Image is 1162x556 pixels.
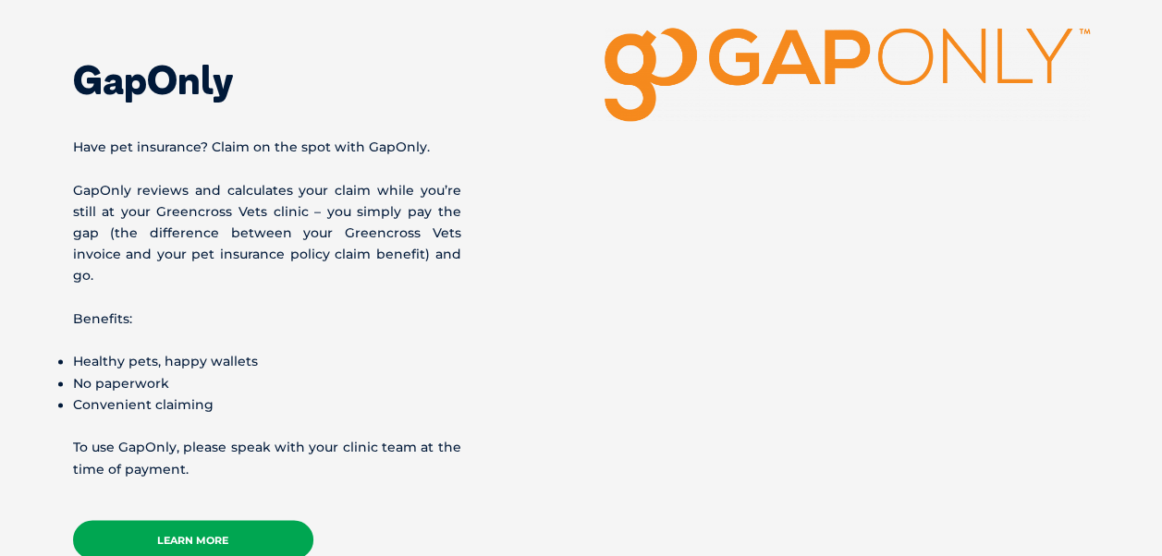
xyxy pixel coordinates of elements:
[73,351,461,372] li: Healthy pets, happy wallets
[73,437,461,479] p: To use GapOnly, please speak with your clinic team at the time of payment.
[73,61,461,100] h2: GapOnly
[73,180,461,287] p: GapOnly reviews and calculates your claim while you’re still at your Greencross Vets clinic – you...
[73,394,461,416] li: Convenient claiming
[73,373,461,394] li: No paperwork
[73,308,461,330] p: Benefits:
[73,137,461,158] p: Have pet insurance? Claim on the spot with GapOnly.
